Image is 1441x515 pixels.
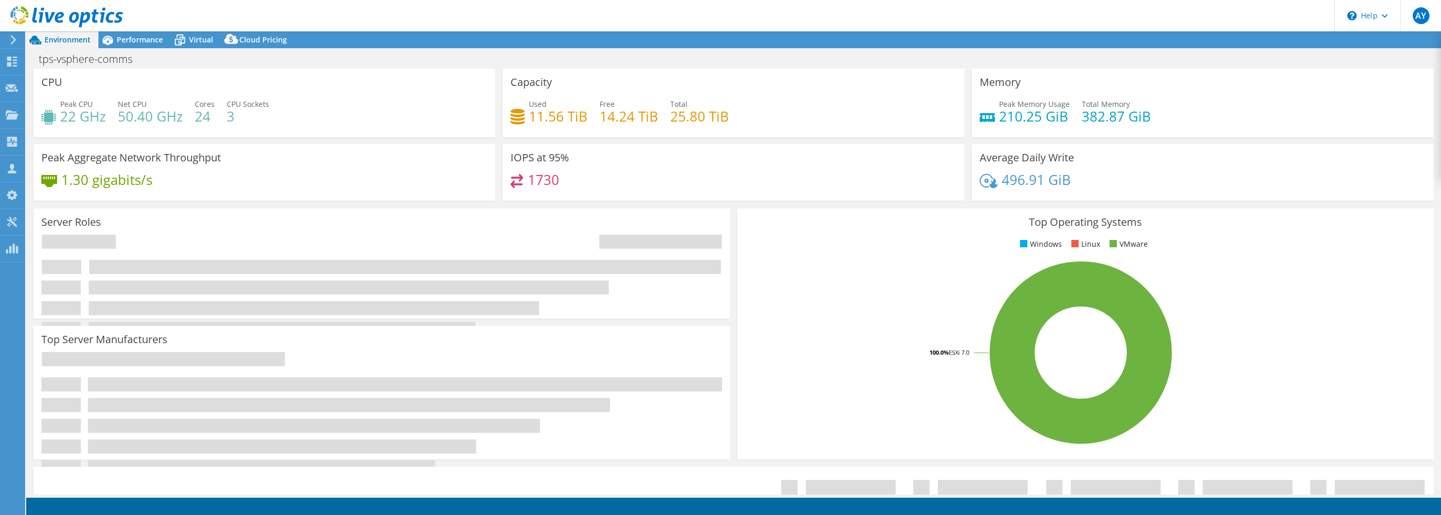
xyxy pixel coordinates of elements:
[45,35,91,45] span: Environment
[670,111,729,122] h4: 25.80 TiB
[929,348,949,356] tspan: 100.0%
[1082,111,1151,122] h4: 382.87 GiB
[41,76,62,88] h3: CPU
[745,216,1426,228] h3: Top Operating Systems
[1413,7,1429,24] span: AY
[41,216,101,228] h3: Server Roles
[670,99,688,109] span: Total
[1082,99,1130,109] span: Total Memory
[41,152,221,163] h3: Peak Aggregate Network Throughput
[227,99,269,109] span: CPU Sockets
[60,99,93,109] span: Peak CPU
[980,76,1021,88] h3: Memory
[195,111,215,122] h4: 24
[227,111,269,122] h4: 3
[600,99,615,109] span: Free
[949,348,969,356] tspan: ESXi 7.0
[61,174,152,185] h4: 1.30 gigabits/s
[528,174,559,185] h4: 1730
[239,35,287,45] span: Cloud Pricing
[41,334,168,345] h3: Top Server Manufacturers
[118,99,147,109] span: Net CPU
[511,76,552,88] h3: Capacity
[1107,238,1148,250] li: VMware
[1017,238,1062,250] li: Windows
[1347,11,1357,20] svg: \n
[999,99,1070,109] span: Peak Memory Usage
[1002,174,1071,185] h4: 496.91 GiB
[511,152,569,163] h3: IOPS at 95%
[195,99,215,109] span: Cores
[34,53,149,65] h1: tps-vsphere-comms
[999,111,1070,122] h4: 210.25 GiB
[189,35,213,45] span: Virtual
[117,35,163,45] span: Performance
[118,111,183,122] h4: 50.40 GHz
[1069,238,1100,250] li: Linux
[600,111,658,122] h4: 14.24 TiB
[60,111,106,122] h4: 22 GHz
[980,152,1074,163] h3: Average Daily Write
[529,99,547,109] span: Used
[529,111,588,122] h4: 11.56 TiB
